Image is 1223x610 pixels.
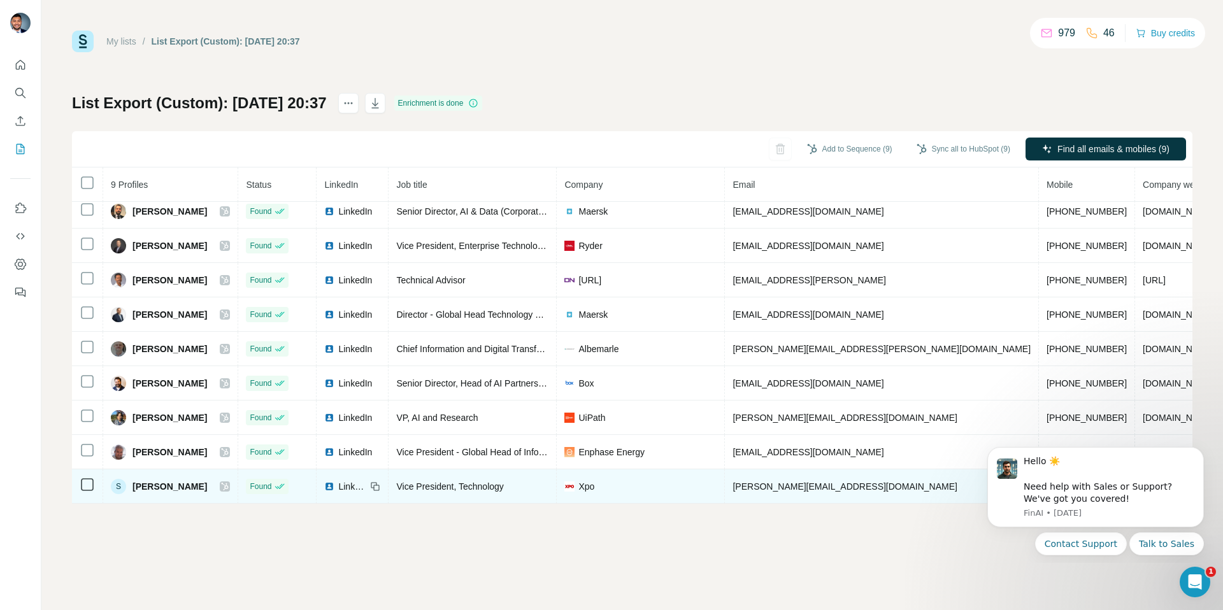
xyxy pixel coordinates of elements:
span: [DOMAIN_NAME] [1143,241,1214,251]
div: S [111,479,126,494]
span: Xpo [578,480,594,493]
img: Avatar [111,238,126,253]
img: LinkedIn logo [324,309,334,320]
span: [PHONE_NUMBER] [1047,275,1127,285]
button: Use Surfe on LinkedIn [10,197,31,220]
span: LinkedIn [338,377,372,390]
h1: List Export (Custom): [DATE] 20:37 [72,93,327,113]
span: Chief Information and Digital Transformation Officer [396,344,599,354]
span: LinkedIn [338,205,372,218]
button: Enrich CSV [10,110,31,132]
img: Avatar [111,204,126,219]
span: [PERSON_NAME] [132,411,207,424]
div: Enrichment is done [394,96,483,111]
span: Mobile [1047,180,1073,190]
img: LinkedIn logo [324,481,334,492]
span: [PERSON_NAME] [132,308,207,321]
button: Use Surfe API [10,225,31,248]
span: UiPath [578,411,605,424]
img: Avatar [111,376,126,391]
img: LinkedIn logo [324,413,334,423]
img: Avatar [10,13,31,33]
img: Avatar [111,410,126,425]
span: [PERSON_NAME][EMAIL_ADDRESS][PERSON_NAME][DOMAIN_NAME] [733,344,1031,354]
span: LinkedIn [338,239,372,252]
img: LinkedIn logo [324,206,334,216]
img: company-logo [564,378,575,388]
span: [DOMAIN_NAME] [1143,378,1214,388]
button: Dashboard [10,253,31,276]
span: [PHONE_NUMBER] [1047,378,1127,388]
img: company-logo [564,481,575,492]
span: Found [250,481,271,492]
button: Buy credits [1136,24,1195,42]
span: Found [250,309,271,320]
img: company-logo [564,206,575,216]
span: LinkedIn [324,180,358,190]
span: VP, AI and Research [396,413,478,423]
button: Search [10,82,31,104]
span: Maersk [578,205,608,218]
span: LinkedIn [338,343,372,355]
span: Senior Director, AI & Data (Corporate CDO, Master Data, Ethics & Governance) [396,206,710,216]
span: [PHONE_NUMBER] [1047,413,1127,423]
span: Ryder [578,239,602,252]
span: Box [578,377,594,390]
img: LinkedIn logo [324,344,334,354]
p: 46 [1103,25,1115,41]
span: Enphase Energy [578,446,645,458]
span: [DOMAIN_NAME] [1143,413,1214,423]
img: Avatar [111,341,126,357]
img: Surfe Logo [72,31,94,52]
span: LinkedIn [338,308,372,321]
img: company-logo [564,275,575,285]
button: Feedback [10,281,31,304]
span: [PHONE_NUMBER] [1047,344,1127,354]
span: [URL] [1143,275,1166,285]
span: Status [246,180,271,190]
img: company-logo [564,447,575,457]
span: Vice President - Global Head of Information Technology [396,447,615,457]
span: [PERSON_NAME] [132,480,207,493]
span: Vice President, Enterprise Technology Services [396,241,583,251]
span: [EMAIL_ADDRESS][DOMAIN_NAME] [733,309,883,320]
span: Job title [396,180,427,190]
iframe: Intercom notifications message [968,436,1223,563]
img: Avatar [111,444,126,460]
span: Vice President, Technology [396,481,503,492]
span: Found [250,240,271,252]
span: Maersk [578,308,608,321]
span: LinkedIn [338,446,372,458]
span: [PERSON_NAME] [132,274,207,287]
span: [PERSON_NAME] [132,377,207,390]
span: [EMAIL_ADDRESS][DOMAIN_NAME] [733,206,883,216]
img: company-logo [564,309,575,320]
span: Company website [1143,180,1213,190]
span: [URL] [578,274,601,287]
span: Company [564,180,603,190]
span: Found [250,378,271,389]
span: Found [250,206,271,217]
span: LinkedIn [338,274,372,287]
img: Avatar [111,273,126,288]
span: [EMAIL_ADDRESS][DOMAIN_NAME] [733,241,883,251]
span: [EMAIL_ADDRESS][DOMAIN_NAME] [733,378,883,388]
span: LinkedIn [338,480,366,493]
span: Found [250,412,271,423]
button: My lists [10,138,31,160]
img: LinkedIn logo [324,378,334,388]
span: [PERSON_NAME][EMAIL_ADDRESS][DOMAIN_NAME] [733,481,957,492]
img: company-logo [564,413,575,423]
span: Found [250,274,271,286]
button: Add to Sequence (9) [798,139,901,159]
span: Director - Global Head Technology Procurement [396,309,586,320]
span: [PHONE_NUMBER] [1047,309,1127,320]
span: Albemarle [578,343,619,355]
span: 1 [1206,567,1216,577]
button: Sync all to HubSpot (9) [908,139,1019,159]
